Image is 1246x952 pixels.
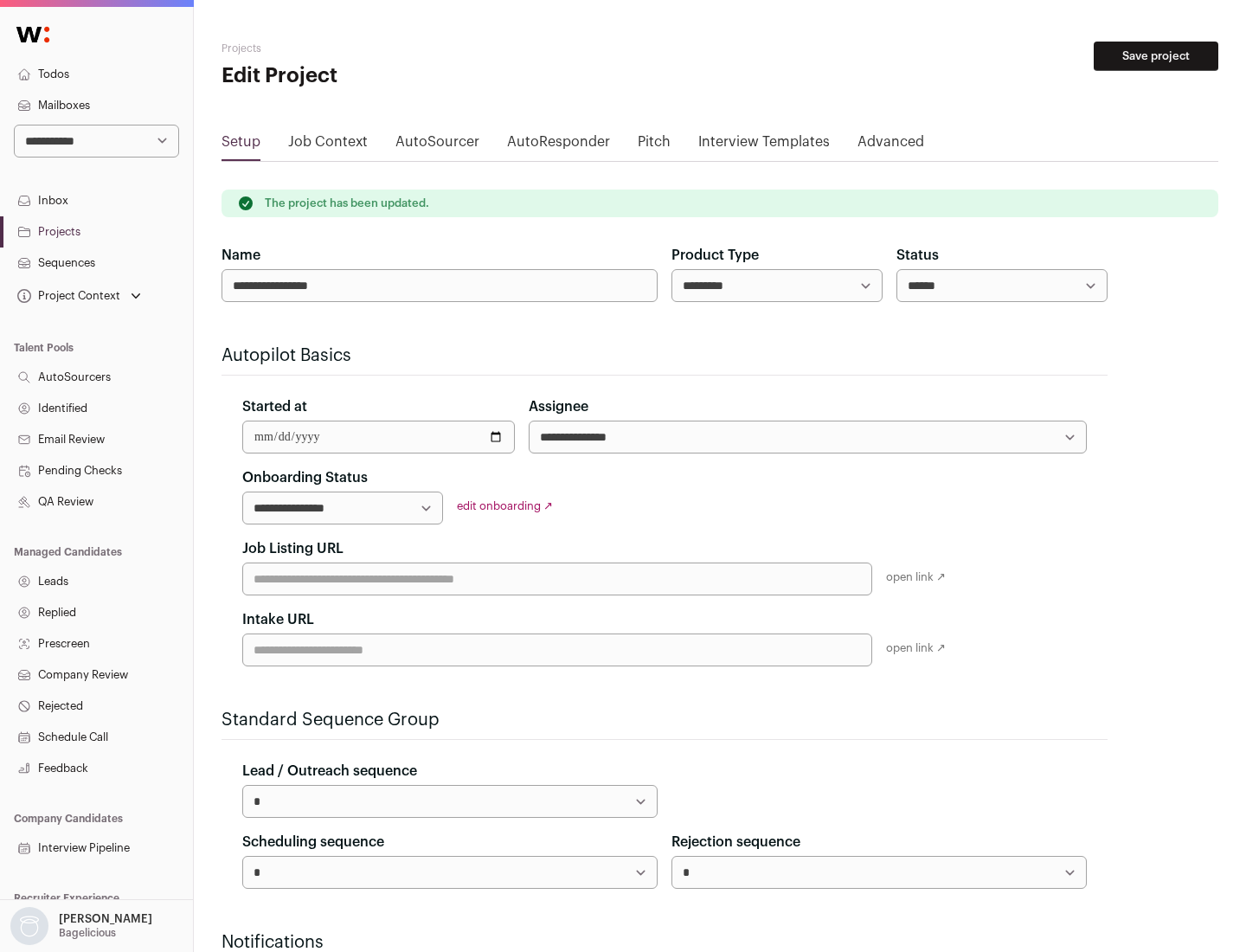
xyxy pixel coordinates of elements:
a: AutoResponder [507,132,610,159]
p: [PERSON_NAME] [59,912,152,926]
button: Open dropdown [14,284,145,308]
button: Open dropdown [7,907,156,945]
img: Wellfound [7,17,59,52]
label: Status [896,245,939,266]
label: Rejection sequence [671,832,800,852]
a: edit onboarding ↗ [457,500,553,511]
p: The project has been updated. [265,196,429,210]
a: AutoSourcer [395,132,479,159]
h2: Projects [222,42,554,55]
button: Save project [1094,42,1218,71]
label: Product Type [671,245,759,266]
label: Job Listing URL [242,538,344,559]
div: Project Context [14,289,120,303]
label: Started at [242,396,307,417]
h2: Standard Sequence Group [222,708,1108,732]
h1: Edit Project [222,62,554,90]
h2: Autopilot Basics [222,344,1108,368]
label: Intake URL [242,609,314,630]
img: nopic.png [10,907,48,945]
a: Job Context [288,132,368,159]
a: Interview Templates [698,132,830,159]
label: Scheduling sequence [242,832,384,852]
p: Bagelicious [59,926,116,940]
a: Pitch [638,132,671,159]
label: Name [222,245,260,266]
a: Advanced [857,132,924,159]
label: Lead / Outreach sequence [242,761,417,782]
label: Assignee [529,396,588,417]
label: Onboarding Status [242,467,368,488]
a: Setup [222,132,260,159]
